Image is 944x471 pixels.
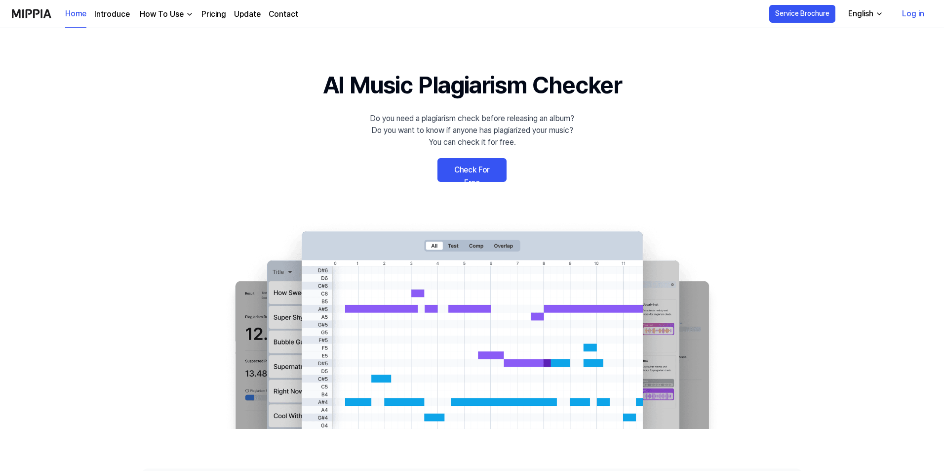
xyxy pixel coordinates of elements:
[840,4,889,24] button: English
[94,8,130,20] a: Introduce
[769,5,835,23] button: Service Brochure
[138,8,186,20] div: How To Use
[323,67,622,103] h1: AI Music Plagiarism Checker
[186,10,194,18] img: down
[215,221,729,429] img: main Image
[846,8,875,20] div: English
[138,8,194,20] button: How To Use
[269,8,298,20] a: Contact
[201,8,226,20] a: Pricing
[370,113,574,148] div: Do you need a plagiarism check before releasing an album? Do you want to know if anyone has plagi...
[65,0,86,28] a: Home
[437,158,507,182] a: Check For Free
[234,8,261,20] a: Update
